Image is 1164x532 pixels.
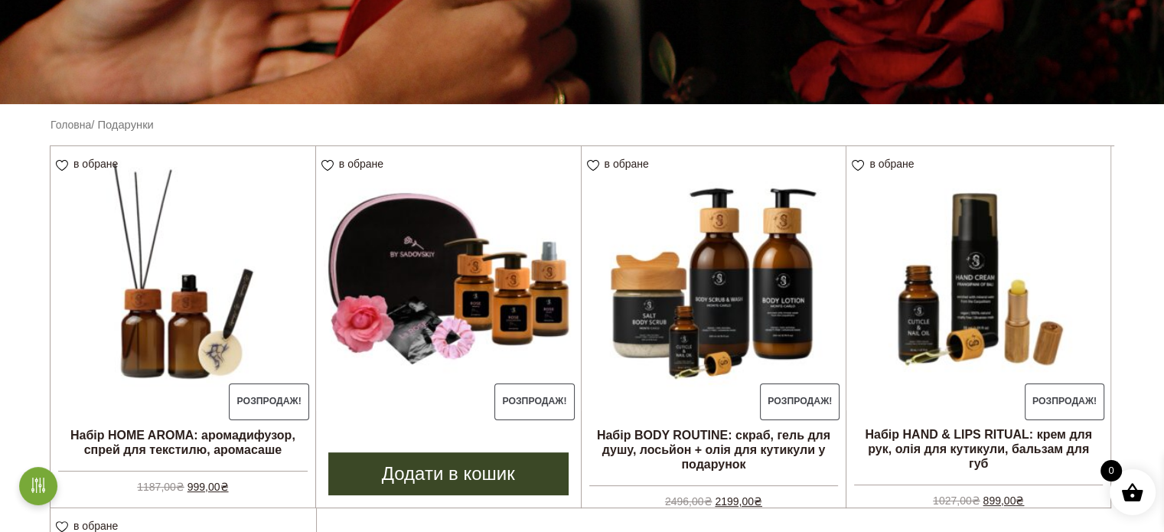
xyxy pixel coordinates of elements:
[852,158,919,170] a: в обране
[328,452,569,495] a: Додати в кошик: “La ROSE — лімітована літня лінійка”
[1100,460,1122,481] span: 0
[587,160,599,171] img: unfavourite.svg
[51,422,315,463] h2: Набір HOME AROMA: аромадифузор, спрей для текстилю, аромасаше
[869,158,914,170] span: в обране
[582,146,846,492] a: Розпродаж! Набір BODY ROUTINE: скраб, гель для душу, лосьйон + олія для кутикули у подарунок
[754,495,762,508] span: ₴
[852,160,864,171] img: unfavourite.svg
[983,494,1024,507] bdi: 899,00
[51,119,91,131] a: Головна
[56,160,68,171] img: unfavourite.svg
[587,158,654,170] a: в обране
[933,494,980,507] bdi: 1027,00
[665,495,712,508] bdi: 2496,00
[494,383,575,420] span: Розпродаж!
[51,146,315,492] a: Розпродаж! Набір HOME AROMA: аромадифузор, спрей для текстилю, аромасаше
[760,383,840,420] span: Розпродаж!
[51,116,1113,133] nav: Breadcrumb
[703,495,712,508] span: ₴
[316,146,581,422] a: Розпродаж!
[137,481,184,493] bdi: 1187,00
[56,520,123,532] a: в обране
[176,481,184,493] span: ₴
[220,481,229,493] span: ₴
[229,383,309,420] span: Розпродаж!
[321,158,389,170] a: в обране
[846,421,1110,478] h2: Набір HAND & LIPS RITUAL: крем для рук, олія для кутикули, бальзам для губ
[73,158,118,170] span: в обране
[1016,494,1024,507] span: ₴
[605,158,649,170] span: в обране
[715,495,762,508] bdi: 2199,00
[339,158,383,170] span: в обране
[1025,383,1105,420] span: Розпродаж!
[187,481,229,493] bdi: 999,00
[73,520,118,532] span: в обране
[972,494,980,507] span: ₴
[582,422,846,478] h2: Набір BODY ROUTINE: скраб, гель для душу, лосьйон + олія для кутикули у подарунок
[56,158,123,170] a: в обране
[846,146,1110,491] a: Розпродаж! Набір HAND & LIPS RITUAL: крем для рук, олія для кутикули, бальзам для губ
[321,160,334,171] img: unfavourite.svg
